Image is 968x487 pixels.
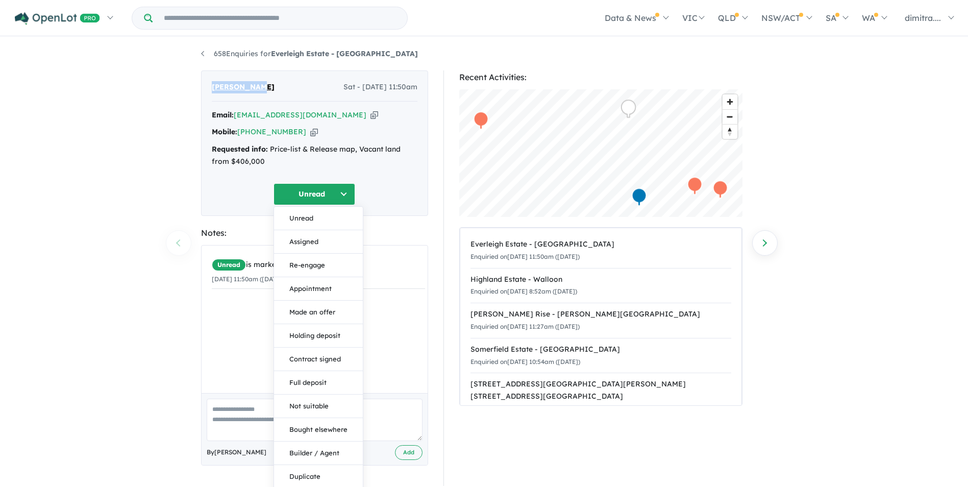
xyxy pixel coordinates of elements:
button: Copy [310,127,318,137]
button: Copy [370,110,378,120]
a: Highland Estate - WalloonEnquiried on[DATE] 8:52am ([DATE]) [470,268,731,304]
button: Contract signed [274,348,363,371]
div: Recent Activities: [459,70,742,84]
button: Full deposit [274,371,363,395]
div: Map marker [473,111,488,130]
a: [PHONE_NUMBER] [237,127,306,136]
a: 658Enquiries forEverleigh Estate - [GEOGRAPHIC_DATA] [201,49,418,58]
div: Everleigh Estate - [GEOGRAPHIC_DATA] [470,238,731,251]
canvas: Map [459,89,742,217]
span: Unread [212,259,246,271]
img: Openlot PRO Logo White [15,12,100,25]
span: By [PERSON_NAME] [207,447,266,457]
span: [PERSON_NAME] [212,81,275,93]
button: Add [395,445,423,460]
strong: Email: [212,110,234,119]
button: Zoom in [723,94,737,109]
div: Map marker [687,177,702,196]
a: Everleigh Estate - [GEOGRAPHIC_DATA]Enquiried on[DATE] 11:50am ([DATE]) [470,233,731,269]
button: Appointment [274,277,363,301]
div: Map marker [620,100,636,118]
small: Enquiried on [DATE] 8:52am ([DATE]) [470,287,577,295]
button: Holding deposit [274,324,363,348]
small: [DATE] 11:50am ([DATE]) [212,275,284,283]
button: Reset bearing to north [723,124,737,139]
button: Made an offer [274,301,363,324]
strong: Everleigh Estate - [GEOGRAPHIC_DATA] [271,49,418,58]
button: Unread [274,183,355,205]
small: Enquiried on [DATE] 11:50am ([DATE]) [470,253,580,260]
button: Unread [274,207,363,230]
button: Zoom out [723,109,737,124]
small: Enquiried on [DATE] 10:54am ([DATE]) [470,358,580,366]
strong: Mobile: [212,127,237,136]
span: dimitra.... [905,13,941,23]
a: [PERSON_NAME] Rise - [PERSON_NAME][GEOGRAPHIC_DATA]Enquiried on[DATE] 11:27am ([DATE]) [470,303,731,338]
span: Sat - [DATE] 11:50am [343,81,417,93]
a: [EMAIL_ADDRESS][DOMAIN_NAME] [234,110,366,119]
input: Try estate name, suburb, builder or developer [155,7,405,29]
a: [STREET_ADDRESS][GEOGRAPHIC_DATA][PERSON_NAME][STREET_ADDRESS][GEOGRAPHIC_DATA]Enquiried on[DATE]... [470,373,731,420]
div: Map marker [631,188,647,207]
div: Somerfield Estate - [GEOGRAPHIC_DATA] [470,344,731,356]
div: [STREET_ADDRESS][GEOGRAPHIC_DATA][PERSON_NAME][STREET_ADDRESS][GEOGRAPHIC_DATA] [470,378,731,403]
button: Assigned [274,230,363,254]
button: Bought elsewhere [274,418,363,442]
button: Not suitable [274,395,363,418]
small: Enquiried on [DATE] 11:27am ([DATE]) [470,323,580,330]
div: [PERSON_NAME] Rise - [PERSON_NAME][GEOGRAPHIC_DATA] [470,308,731,321]
a: Somerfield Estate - [GEOGRAPHIC_DATA]Enquiried on[DATE] 10:54am ([DATE]) [470,338,731,374]
span: Zoom out [723,110,737,124]
nav: breadcrumb [201,48,767,60]
div: Highland Estate - Walloon [470,274,731,286]
div: Price-list & Release map, Vacant land from $406,000 [212,143,417,168]
div: Notes: [201,226,428,240]
small: Enquiried on [DATE] 3:25pm ([DATE]) [470,405,577,412]
button: Re-engage [274,254,363,277]
strong: Requested info: [212,144,268,154]
div: Map marker [712,180,728,199]
button: Builder / Agent [274,442,363,465]
div: is marked. [212,259,425,271]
